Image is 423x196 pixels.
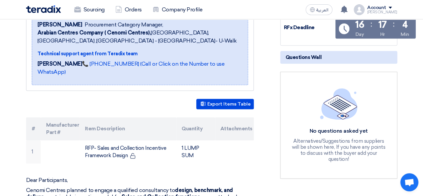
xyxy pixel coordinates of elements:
[110,2,147,17] a: Orders
[147,2,208,17] a: Company Profile
[370,18,372,30] div: :
[176,140,215,164] td: 1 LUMP SUM
[37,61,225,75] a: 📞 [PHONE_NUMBER] (Call or Click on the Number to use WhatsApp)
[355,20,364,29] div: 16
[26,117,41,140] th: #
[355,31,364,38] div: Day
[26,5,61,13] img: Teradix logo
[354,4,364,15] img: profile_test.png
[196,99,254,109] button: Export Items Table
[402,20,408,29] div: 4
[401,31,409,38] div: Min
[26,177,254,184] p: Dear Participants,
[284,24,334,31] div: RFx Deadline
[393,18,395,30] div: :
[85,21,163,29] span: Procurement Category Manager,
[290,138,388,162] div: Alternatives/Suggestions from suppliers will be shown here, If you have any points to discuss wit...
[37,50,242,57] div: Technical support agent from Teradix team
[286,54,321,61] span: Questions Wall
[37,61,82,67] strong: [PERSON_NAME]
[37,29,151,36] b: Arabian Centres Company ( Cenomi Centres),
[80,117,176,140] th: Item Description
[400,173,418,191] div: Open chat
[367,5,386,11] div: Account
[380,31,385,38] div: Hr
[80,140,176,164] td: RFP- Sales and Collection Incentive Framework Design
[176,117,215,140] th: Quantity
[290,128,388,135] div: No questions asked yet
[37,29,242,45] span: [GEOGRAPHIC_DATA], [GEOGRAPHIC_DATA] ,[GEOGRAPHIC_DATA] - [GEOGRAPHIC_DATA]- U-Walk
[37,21,82,29] span: [PERSON_NAME]
[69,2,110,17] a: Sourcing
[367,10,397,14] div: [PERSON_NAME]
[215,117,254,140] th: Attachments
[26,140,41,164] td: 1
[316,8,328,12] span: العربية
[306,4,332,15] button: العربية
[41,117,80,140] th: Manufacturer Part #
[378,20,387,29] div: 17
[320,88,357,120] img: empty_state_list.svg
